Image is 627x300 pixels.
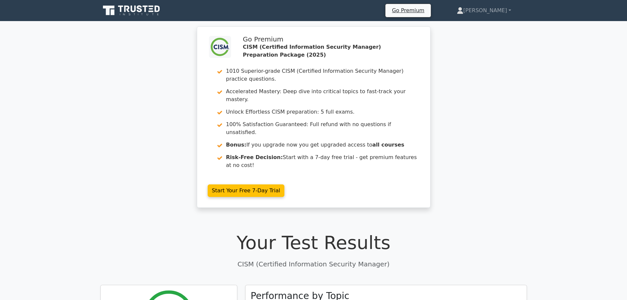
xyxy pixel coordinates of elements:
h1: Your Test Results [100,232,527,254]
a: Go Premium [388,6,428,15]
a: [PERSON_NAME] [441,4,527,17]
p: CISM (Certified Information Security Manager) [100,259,527,269]
a: Start Your Free 7-Day Trial [208,184,285,197]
